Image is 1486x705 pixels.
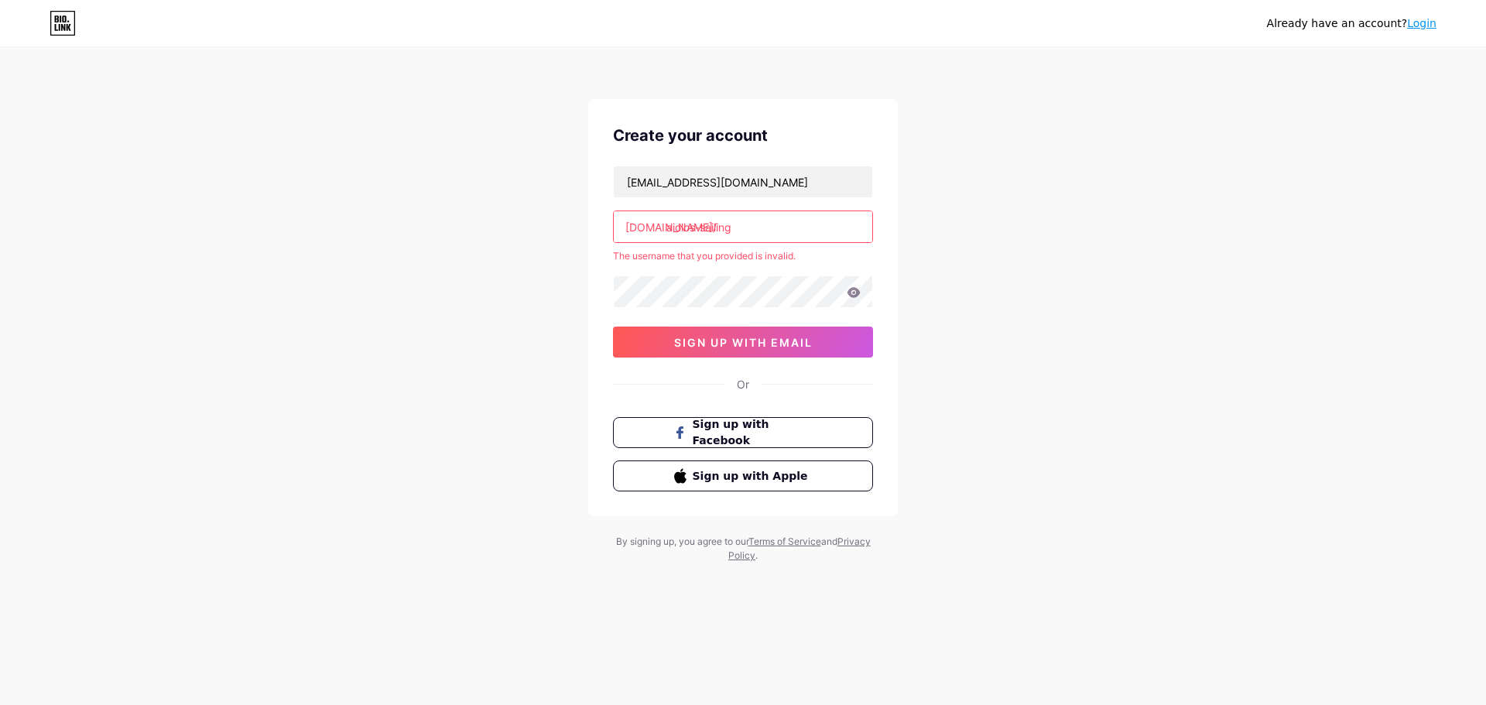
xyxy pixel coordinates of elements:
[613,124,873,147] div: Create your account
[613,417,873,448] button: Sign up with Facebook
[613,327,873,358] button: sign up with email
[1267,15,1436,32] div: Already have an account?
[693,416,813,449] span: Sign up with Facebook
[613,249,873,263] div: The username that you provided is invalid.
[625,219,717,235] div: [DOMAIN_NAME]/
[611,535,875,563] div: By signing up, you agree to our and .
[614,211,872,242] input: username
[693,468,813,484] span: Sign up with Apple
[674,336,813,349] span: sign up with email
[613,460,873,491] button: Sign up with Apple
[1407,17,1436,29] a: Login
[737,376,749,392] div: Or
[614,166,872,197] input: Email
[748,536,821,547] a: Terms of Service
